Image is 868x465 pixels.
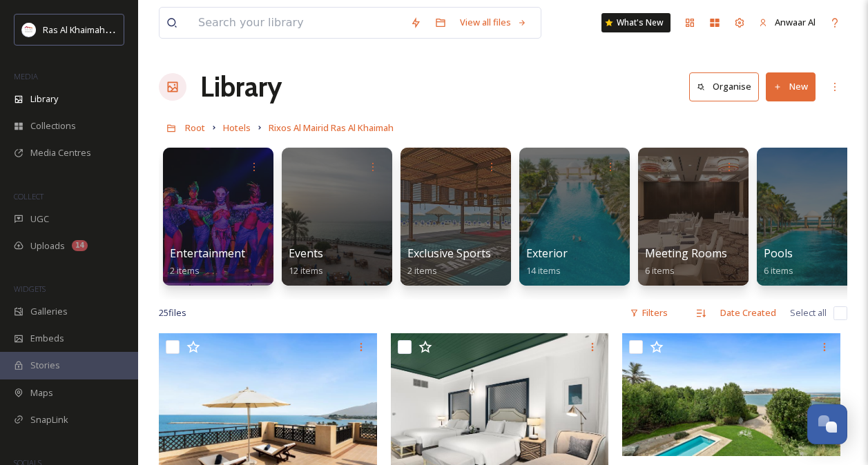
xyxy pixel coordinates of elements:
a: Exclusive Sports Club2 items [407,247,517,277]
span: Embeds [30,332,64,345]
span: Exterior [526,246,568,261]
a: Exterior14 items [526,247,568,277]
span: 6 items [645,264,675,277]
span: WIDGETS [14,284,46,294]
span: Exclusive Sports Club [407,246,517,261]
span: 25 file s [159,306,186,319]
span: Ras Al Khaimah Tourism Development Authority [43,23,238,36]
button: New [766,72,816,101]
span: 2 items [170,264,200,277]
span: 14 items [526,264,561,277]
span: MEDIA [14,71,38,81]
span: Root [185,121,205,134]
span: Uploads [30,239,65,253]
a: Anwaar Al [752,9,822,36]
a: Organise [689,72,766,101]
img: Two Bedroom Premium Villa Beach Front (Private pool).jpg [622,333,840,456]
span: Pools [764,246,793,261]
span: UGC [30,212,49,226]
div: Filters [623,299,675,326]
span: Select all [790,306,827,319]
button: Organise [689,72,759,101]
span: SnapLink [30,413,68,426]
a: Events12 items [289,247,323,277]
img: Logo_RAKTDA_RGB-01.png [22,23,36,37]
span: Anwaar Al [775,16,816,28]
span: 6 items [764,264,793,277]
button: Open Chat [807,404,847,444]
span: Hotels [223,121,251,134]
a: View all files [453,9,534,36]
a: Library [200,66,282,108]
span: Library [30,92,58,106]
a: What's New [601,13,671,32]
span: Entertainment [170,246,245,261]
a: Hotels [223,119,251,136]
span: Collections [30,119,76,132]
span: Maps [30,386,53,399]
span: Stories [30,359,60,372]
a: Entertainment2 items [170,247,245,277]
span: COLLECT [14,191,44,201]
span: 12 items [289,264,323,277]
span: Events [289,246,323,261]
input: Search your library [191,8,403,38]
a: Pools6 items [764,247,793,277]
span: Rixos Al Mairid Ras Al Khaimah [269,121,394,134]
span: Meeting Rooms [645,246,727,261]
a: Root [185,119,205,136]
a: Meeting Rooms6 items [645,247,727,277]
span: 2 items [407,264,437,277]
div: Date Created [713,299,783,326]
div: 14 [72,240,88,251]
span: Galleries [30,305,68,318]
a: Rixos Al Mairid Ras Al Khaimah [269,119,394,136]
span: Media Centres [30,146,91,159]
